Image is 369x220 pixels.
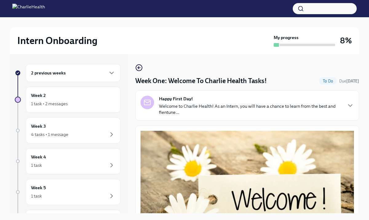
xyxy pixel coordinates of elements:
[12,4,45,14] img: CharlieHealth
[15,148,121,174] a: Week 41 task
[346,79,359,83] strong: [DATE]
[31,131,68,138] div: 4 tasks • 1 message
[159,103,342,115] p: Welcome to Charlie Health! As an Intern, you will have a chance to learn from the best and fientu...
[15,179,121,205] a: Week 51 task
[26,64,121,82] div: 2 previous weeks
[31,92,46,99] h6: Week 2
[135,76,267,86] h4: Week One: Welcome To Charlie Health Tasks!
[15,118,121,143] a: Week 34 tasks • 1 message
[31,162,42,168] div: 1 task
[31,101,68,107] div: 1 task • 2 messages
[159,96,193,102] strong: Happy First Day!
[31,193,42,199] div: 1 task
[274,34,299,41] strong: My progress
[31,70,66,76] h6: 2 previous weeks
[17,34,97,47] h2: Intern Onboarding
[339,78,359,84] span: September 9th, 2025 10:00
[31,154,46,160] h6: Week 4
[31,184,46,191] h6: Week 5
[339,79,359,83] span: Due
[319,79,337,83] span: To Do
[15,87,121,113] a: Week 21 task • 2 messages
[31,123,46,130] h6: Week 3
[340,35,352,46] h3: 8%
